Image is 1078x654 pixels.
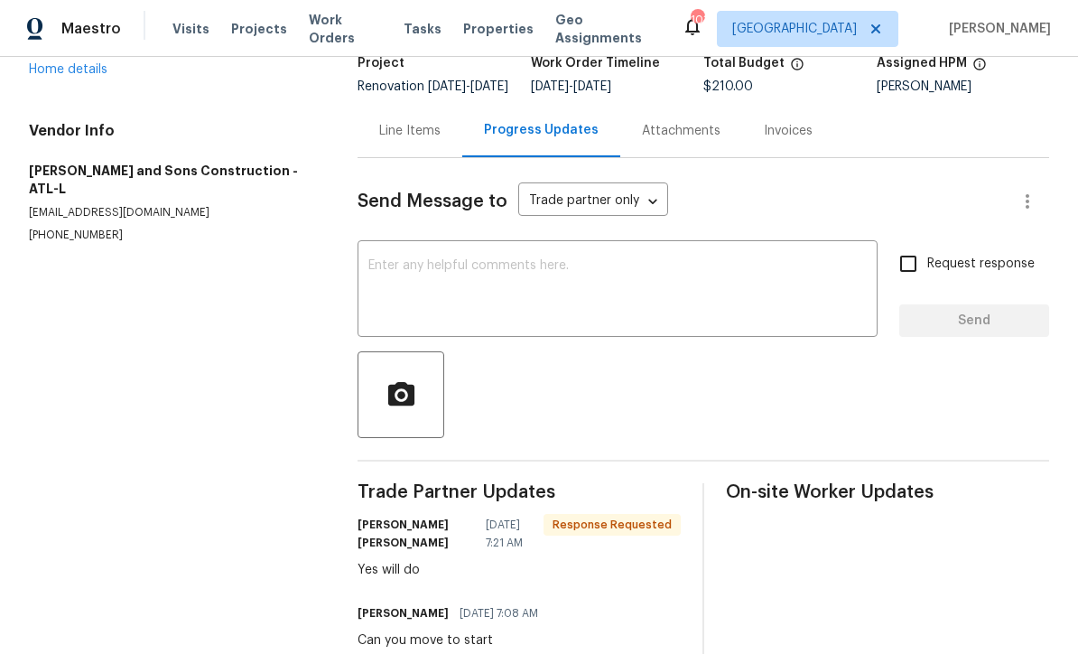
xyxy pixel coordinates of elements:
[463,20,534,38] span: Properties
[470,80,508,93] span: [DATE]
[703,57,785,70] h5: Total Budget
[726,483,1049,501] span: On-site Worker Updates
[732,20,857,38] span: [GEOGRAPHIC_DATA]
[358,516,475,552] h6: [PERSON_NAME] [PERSON_NAME]
[309,11,382,47] span: Work Orders
[379,122,441,140] div: Line Items
[29,162,314,198] h5: [PERSON_NAME] and Sons Construction - ATL-L
[172,20,209,38] span: Visits
[460,604,538,622] span: [DATE] 7:08 AM
[231,20,287,38] span: Projects
[972,57,987,80] span: The hpm assigned to this work order.
[877,57,967,70] h5: Assigned HPM
[29,205,314,220] p: [EMAIL_ADDRESS][DOMAIN_NAME]
[927,255,1035,274] span: Request response
[404,23,441,35] span: Tasks
[358,192,507,210] span: Send Message to
[790,57,804,80] span: The total cost of line items that have been proposed by Opendoor. This sum includes line items th...
[358,561,681,579] div: Yes will do
[573,80,611,93] span: [DATE]
[545,516,679,534] span: Response Requested
[877,80,1050,93] div: [PERSON_NAME]
[29,63,107,76] a: Home details
[518,187,668,217] div: Trade partner only
[428,80,508,93] span: -
[29,228,314,243] p: [PHONE_NUMBER]
[942,20,1051,38] span: [PERSON_NAME]
[358,57,404,70] h5: Project
[764,122,813,140] div: Invoices
[691,11,703,29] div: 103
[358,483,681,501] span: Trade Partner Updates
[531,57,660,70] h5: Work Order Timeline
[531,80,611,93] span: -
[486,516,533,552] span: [DATE] 7:21 AM
[61,20,121,38] span: Maestro
[703,80,753,93] span: $210.00
[358,631,549,649] div: Can you move to start
[531,80,569,93] span: [DATE]
[29,122,314,140] h4: Vendor Info
[428,80,466,93] span: [DATE]
[555,11,660,47] span: Geo Assignments
[484,121,599,139] div: Progress Updates
[358,604,449,622] h6: [PERSON_NAME]
[358,80,508,93] span: Renovation
[642,122,720,140] div: Attachments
